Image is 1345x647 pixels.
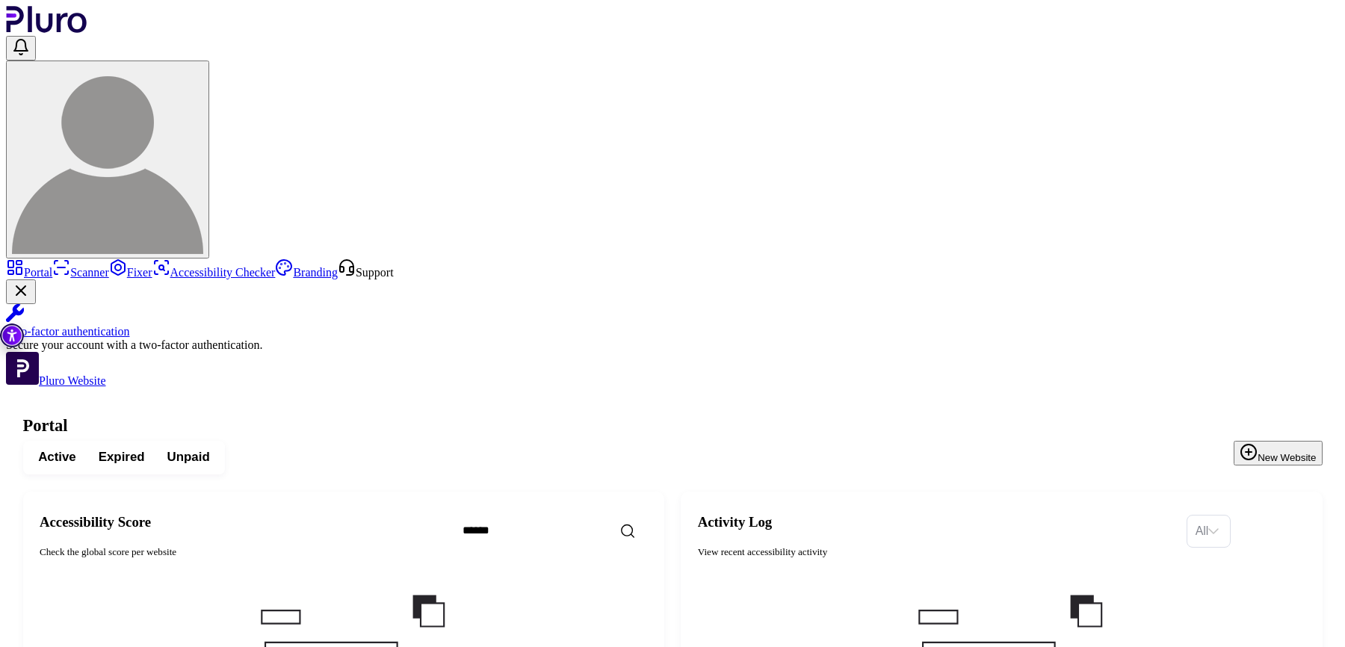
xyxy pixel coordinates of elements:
a: Fixer [109,266,152,279]
span: Unpaid [167,449,210,466]
button: Expired [87,445,156,471]
div: Two-factor authentication [6,325,1339,338]
a: Open Pluro Website [6,374,106,387]
img: User avatar [12,63,203,254]
h1: Portal [23,416,1323,436]
button: Open notifications, you have undefined new notifications [6,36,36,61]
h2: Activity Log [698,514,1175,531]
div: View recent accessibility activity [698,545,1175,560]
button: Close Two-factor authentication notification [6,279,36,304]
button: Active [27,445,87,471]
a: Logo [6,22,87,35]
a: Accessibility Checker [152,266,276,279]
a: Scanner [52,266,109,279]
div: Secure your account with a two-factor authentication. [6,338,1339,352]
button: New Website [1234,441,1322,465]
aside: Sidebar menu [6,259,1339,388]
a: Portal [6,266,52,279]
a: Open Support screen [338,266,394,279]
button: Unpaid [156,445,221,471]
div: Check the global score per website [40,545,440,560]
input: Search [451,516,693,545]
button: User avatar [6,61,209,259]
span: Active [38,449,76,466]
a: Branding [275,266,338,279]
h2: Accessibility Score [40,514,440,531]
span: Expired [99,449,145,466]
a: Two-factor authentication [6,304,1339,338]
div: Set sorting [1187,515,1231,548]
